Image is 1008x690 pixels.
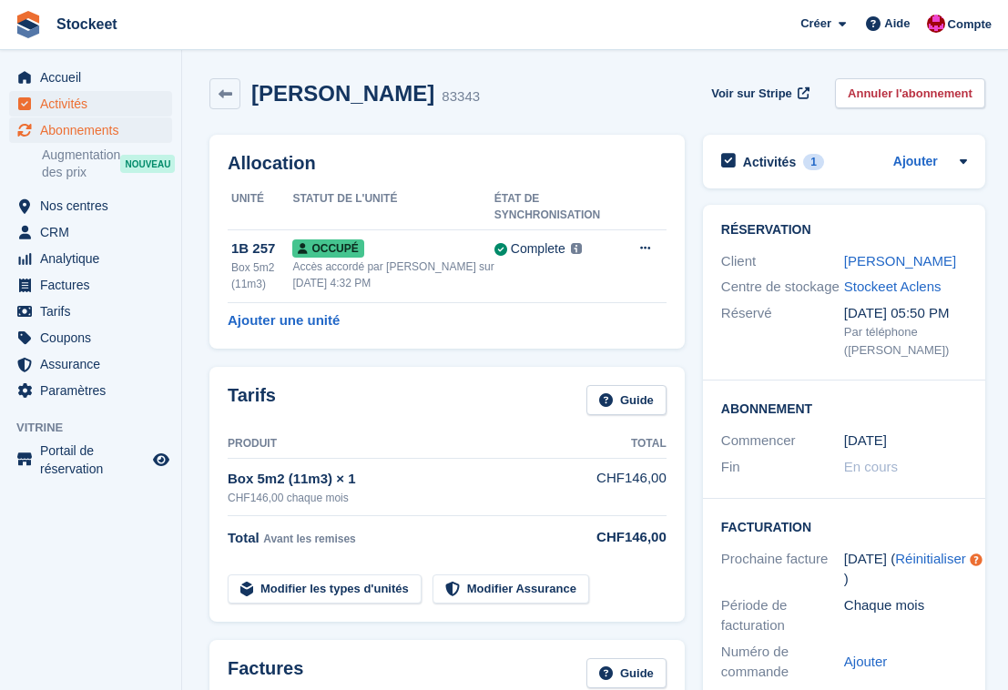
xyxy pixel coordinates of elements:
[40,378,149,403] span: Paramètres
[596,527,667,548] div: CHF146,00
[42,147,120,181] span: Augmentation des prix
[711,85,792,103] span: Voir sur Stripe
[895,551,966,566] a: Réinitialiser
[40,351,149,377] span: Assurance
[800,15,831,33] span: Créer
[228,185,292,230] th: Unité
[292,259,494,291] div: Accès accordé par [PERSON_NAME] sur [DATE] 4:32 PM
[231,259,292,292] div: Box 5m2 (11m3)
[721,223,967,238] h2: Réservation
[9,91,172,117] a: menu
[228,469,596,490] div: Box 5m2 (11m3) × 1
[120,155,175,173] div: NOUVEAU
[844,253,956,269] a: [PERSON_NAME]
[15,11,42,38] img: stora-icon-8386f47178a22dfd0bd8f6a31ec36ba5ce8667c1dd55bd0f319d3a0aa187defe.svg
[231,238,292,259] div: 1B 257
[596,458,667,515] td: CHF146,00
[433,574,589,604] a: Modifier Assurance
[9,299,172,324] a: menu
[9,246,172,271] a: menu
[49,9,125,39] a: Stockeet
[9,117,172,143] a: menu
[442,86,480,107] div: 83343
[721,431,844,452] div: Commencer
[511,239,565,259] div: Complete
[40,246,149,271] span: Analytique
[40,325,149,350] span: Coupons
[9,325,172,350] a: menu
[844,459,898,474] span: En cours
[596,430,667,459] th: Total
[228,658,303,688] h2: Factures
[40,299,149,324] span: Tarifs
[948,15,992,34] span: Compte
[9,351,172,377] a: menu
[251,81,434,106] h2: [PERSON_NAME]
[844,652,888,673] a: Ajouter
[721,517,967,535] h2: Facturation
[16,419,181,437] span: Vitrine
[228,385,276,415] h2: Tarifs
[292,239,363,258] span: Occupé
[844,303,967,324] div: [DATE] 05:50 PM
[40,219,149,245] span: CRM
[228,310,340,331] a: Ajouter une unité
[571,243,582,254] img: icon-info-grey-7440780725fd019a000dd9b08b2336e03edf1995a4989e88bcd33f0948082b44.svg
[228,574,422,604] a: Modifier les types d'unités
[586,385,667,415] a: Guide
[968,552,984,568] div: Tooltip anchor
[42,146,172,182] a: Augmentation des prix NOUVEAU
[494,185,628,230] th: État de synchronisation
[9,193,172,218] a: menu
[893,152,938,173] a: Ajouter
[292,185,494,230] th: Statut de l'unité
[40,193,149,218] span: Nos centres
[228,530,260,545] span: Total
[586,658,667,688] a: Guide
[844,279,942,294] a: Stockeet Aclens
[721,549,844,590] div: Prochaine facture
[228,153,667,174] h2: Allocation
[721,251,844,272] div: Client
[844,549,967,590] div: [DATE] ( )
[721,595,844,636] div: Période de facturation
[40,65,149,90] span: Accueil
[704,78,813,108] a: Voir sur Stripe
[40,441,149,478] span: Portail de réservation
[40,272,149,298] span: Factures
[228,490,596,506] div: CHF146,00 chaque mois
[263,533,356,545] span: Avant les remises
[721,277,844,298] div: Centre de stockage
[9,441,172,478] a: menu
[228,430,596,459] th: Produit
[9,378,172,403] a: menu
[721,303,844,360] div: Réservé
[40,91,149,117] span: Activités
[927,15,945,33] img: Valentin BURDET
[9,272,172,298] a: menu
[40,117,149,143] span: Abonnements
[721,457,844,478] div: Fin
[721,642,844,683] div: Numéro de commande
[803,154,824,170] div: 1
[844,595,967,636] div: Chaque mois
[844,323,967,359] div: Par téléphone ([PERSON_NAME])
[743,154,796,170] h2: Activités
[844,431,887,452] time: 2025-04-25 23:00:00 UTC
[835,78,985,108] a: Annuler l'abonnement
[884,15,910,33] span: Aide
[150,449,172,471] a: Boutique d'aperçu
[721,399,967,417] h2: Abonnement
[9,219,172,245] a: menu
[9,65,172,90] a: menu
